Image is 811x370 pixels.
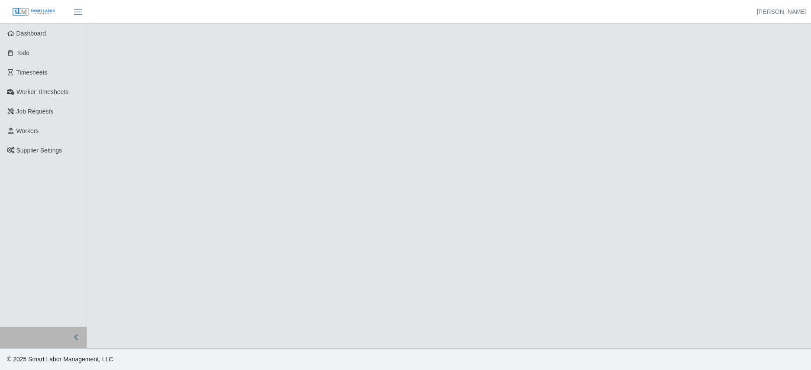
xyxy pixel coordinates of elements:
span: Job Requests [16,108,54,115]
span: Dashboard [16,30,46,37]
img: SLM Logo [12,7,55,17]
span: Supplier Settings [16,147,62,154]
a: [PERSON_NAME] [757,7,807,16]
span: Todo [16,49,29,56]
span: Workers [16,127,39,134]
span: © 2025 Smart Labor Management, LLC [7,356,113,363]
span: Worker Timesheets [16,88,68,95]
span: Timesheets [16,69,48,76]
